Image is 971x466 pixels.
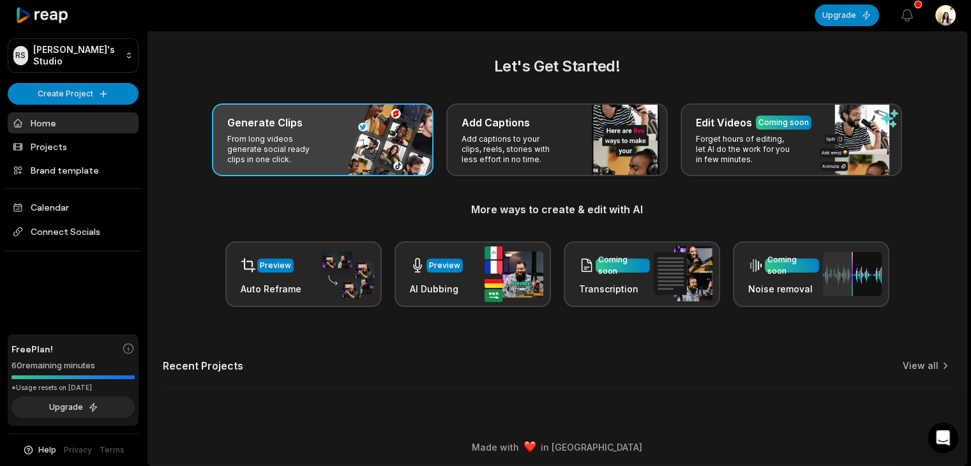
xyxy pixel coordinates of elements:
img: transcription.png [654,246,712,301]
p: [PERSON_NAME]'s Studio [33,44,120,67]
h2: Recent Projects [163,359,243,372]
h3: More ways to create & edit with AI [163,202,951,217]
span: Help [38,444,56,456]
h3: Transcription [579,282,650,296]
span: Free Plan! [11,342,53,356]
div: Coming soon [758,117,809,128]
h3: Generate Clips [227,115,303,130]
span: Connect Socials [8,220,139,243]
div: RS [13,46,28,65]
div: Coming soon [598,254,647,277]
div: Made with in [GEOGRAPHIC_DATA] [159,440,955,454]
div: 60 remaining minutes [11,359,135,372]
h3: Noise removal [748,282,819,296]
img: ai_dubbing.png [485,246,543,302]
iframe: Intercom live chat [928,423,958,453]
p: Forget hours of editing, let AI do the work for you in few minutes. [696,134,795,165]
button: Upgrade [815,4,879,26]
h3: Edit Videos [696,115,752,130]
h2: Let's Get Started! [163,55,951,78]
button: Upgrade [11,396,135,418]
div: Preview [429,260,460,271]
div: Preview [260,260,291,271]
img: noise_removal.png [823,252,882,296]
img: auto_reframe.png [315,250,374,299]
div: Coming soon [767,254,817,277]
a: Privacy [64,444,92,456]
h3: AI Dubbing [410,282,463,296]
h3: Auto Reframe [241,282,301,296]
p: From long videos generate social ready clips in one click. [227,134,326,165]
div: *Usage resets on [DATE] [11,383,135,393]
a: Home [8,112,139,133]
a: Calendar [8,197,139,218]
a: Terms [100,444,124,456]
button: Help [22,444,56,456]
a: Brand template [8,160,139,181]
a: View all [903,359,938,372]
img: heart emoji [524,441,536,453]
h3: Add Captions [462,115,530,130]
button: Create Project [8,83,139,105]
a: Projects [8,136,139,157]
p: Add captions to your clips, reels, stories with less effort in no time. [462,134,561,165]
